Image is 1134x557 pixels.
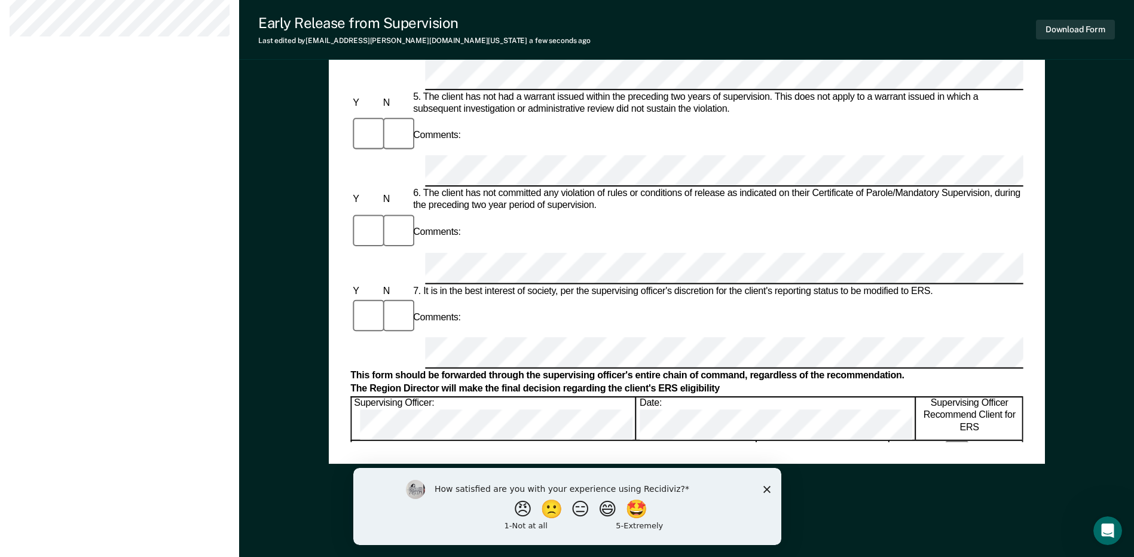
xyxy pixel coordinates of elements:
span: a few seconds ago [529,36,591,45]
div: Early Release from Supervision [258,14,591,32]
div: N [380,97,410,109]
div: Date: [637,398,916,439]
div: Supervising Officer: [351,398,636,439]
div: Yes [757,440,890,465]
div: N [380,194,410,206]
div: 5. The client has not had a warrant issued within the preceding two years of supervision. This do... [411,91,1023,115]
div: Comments: [411,227,463,238]
div: This form should be forwarded through the supervising officer's entire chain of command, regardle... [350,371,1023,382]
div: Supervising Officer Recommend Client for ERS [916,398,1023,439]
div: Y [350,285,380,297]
div: 7. It is in the best interest of society, per the supervising officer's discretion for the client... [411,285,1023,297]
div: N [380,285,410,297]
div: Comments: [411,130,463,142]
div: Y [350,194,380,206]
button: Download Form [1036,20,1115,39]
div: 6. The client has not committed any violation of rules or conditions of release as indicated on t... [411,188,1023,212]
div: Signature confirms all checklist information has been thoroughly reviewed. [351,440,756,465]
div: Comments: [411,311,463,323]
iframe: Survey by Kim from Recidiviz [353,468,781,545]
div: Last edited by [EMAIL_ADDRESS][PERSON_NAME][DOMAIN_NAME][US_STATE] [258,36,591,45]
div: Y [350,97,380,109]
div: The Region Director will make the final decision regarding the client's ERS eligibility [350,384,1023,396]
iframe: Intercom live chat [1093,516,1122,545]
